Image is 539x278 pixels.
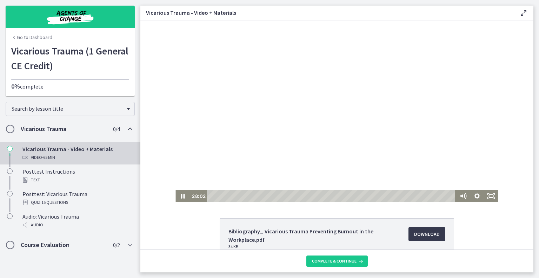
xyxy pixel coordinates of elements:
[408,227,445,241] a: Download
[113,241,120,249] span: 0 / 2
[12,105,123,112] span: Search by lesson title
[306,256,368,267] button: Complete & continue
[228,227,400,244] span: Bibliography_ Vicarious Trauma Preventing Burnout in the Workplace.pdf
[22,145,132,162] div: Vicarious Trauma - Video + Materials
[312,258,357,264] span: Complete & continue
[22,176,132,184] div: Text
[22,167,132,184] div: Posttest Instructions
[11,34,52,41] a: Go to Dashboard
[11,82,129,91] p: complete
[330,170,344,182] button: Show settings menu
[140,20,533,202] iframe: Video Lesson
[22,221,132,229] div: Audio
[22,190,132,207] div: Posttest: Vicarious Trauma
[28,8,112,25] img: Agents of Change
[6,102,135,116] div: Search by lesson title
[21,241,106,249] h2: Course Evaluation
[146,8,508,17] h3: Vicarious Trauma - Video + Materials
[316,170,330,182] button: Mute
[228,244,400,250] span: 34 KB
[11,44,129,73] h1: Vicarious Trauma (1 General CE Credit)
[11,82,20,90] span: 0%
[40,198,68,207] span: · 15 Questions
[22,198,132,207] div: Quiz
[414,230,440,238] span: Download
[344,170,358,182] button: Fullscreen
[21,125,106,133] h2: Vicarious Trauma
[113,125,120,133] span: 0 / 4
[42,153,55,162] span: · 65 min
[22,212,132,229] div: Audio: Vicarious Trauma
[22,153,132,162] div: Video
